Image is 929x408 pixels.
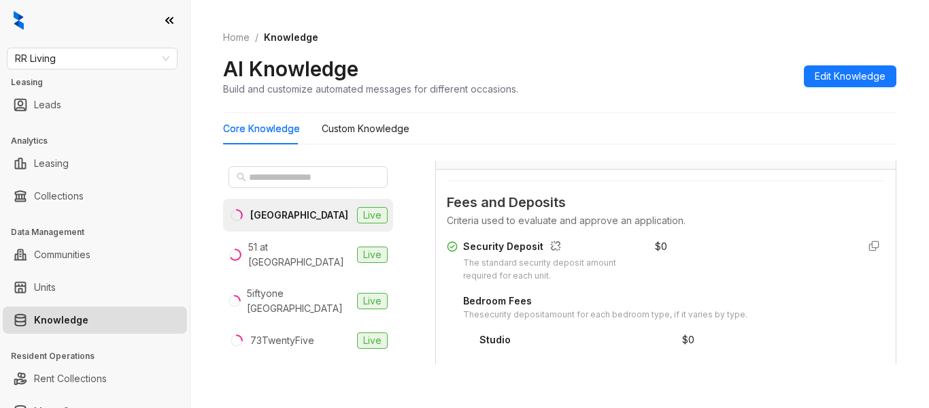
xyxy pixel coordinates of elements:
[34,150,69,177] a: Leasing
[447,213,885,228] div: Criteria used to evaluate and approve an application.
[463,257,639,283] div: The standard security deposit amount required for each unit.
[247,286,352,316] div: 5iftyone [GEOGRAPHIC_DATA]
[357,332,388,349] span: Live
[250,333,314,348] div: 73TwentyFive
[250,208,348,223] div: [GEOGRAPHIC_DATA]
[357,247,388,263] span: Live
[255,30,258,45] li: /
[3,365,187,392] li: Rent Collections
[34,183,84,210] a: Collections
[479,332,511,347] div: Studio
[463,294,747,309] div: Bedroom Fees
[357,293,388,309] span: Live
[237,172,246,182] span: search
[11,76,190,89] h3: Leasing
[11,226,190,238] h3: Data Management
[223,56,358,82] h2: AI Knowledge
[34,241,90,268] a: Communities
[3,183,187,210] li: Collections
[34,274,56,301] a: Units
[11,135,190,147] h3: Analytics
[463,309,747,321] div: The security deposit amount for each bedroom type, if it varies by type.
[248,240,352,270] div: 51 at [GEOGRAPHIC_DATA]
[3,91,187,119] li: Leads
[3,241,187,268] li: Communities
[322,121,409,136] div: Custom Knowledge
[34,91,61,119] a: Leads
[14,11,24,30] img: logo
[34,307,88,334] a: Knowledge
[463,239,639,257] div: Security Deposit
[264,31,318,43] span: Knowledge
[3,307,187,334] li: Knowledge
[682,332,694,347] div: $ 0
[3,150,187,177] li: Leasing
[3,274,187,301] li: Units
[15,48,169,69] span: RR Living
[11,350,190,362] h3: Resident Operations
[220,30,252,45] a: Home
[804,65,896,87] button: Edit Knowledge
[34,365,107,392] a: Rent Collections
[357,207,388,223] span: Live
[223,121,300,136] div: Core Knowledge
[447,192,885,213] span: Fees and Deposits
[655,239,667,254] div: $ 0
[815,69,885,84] span: Edit Knowledge
[223,82,518,96] div: Build and customize automated messages for different occasions.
